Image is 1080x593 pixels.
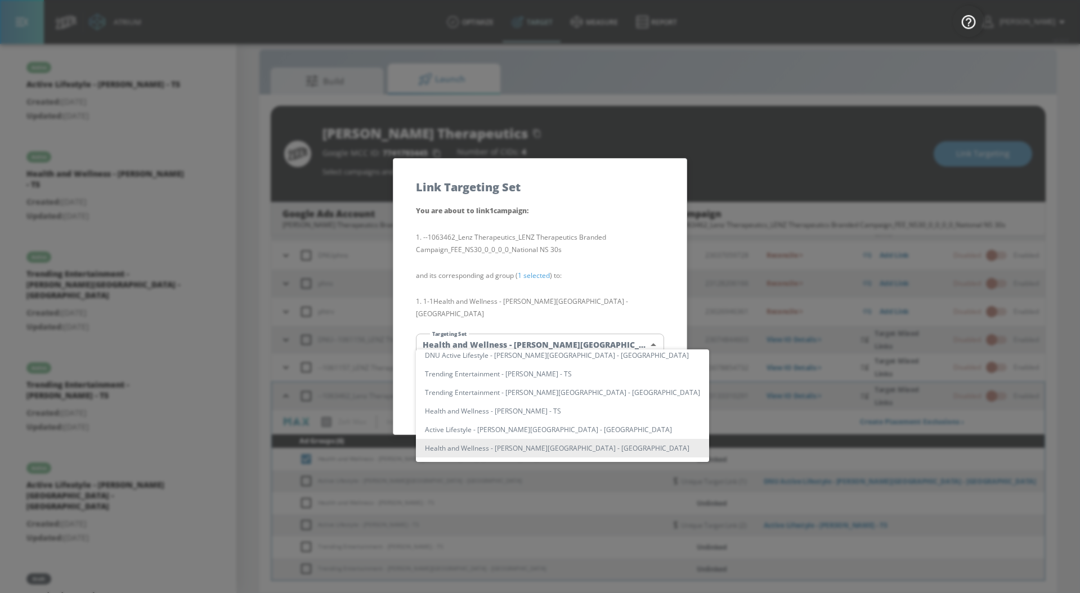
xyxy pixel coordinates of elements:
li: Trending Entertainment - [PERSON_NAME] - TS [416,365,709,383]
li: Health and Wellness - [PERSON_NAME][GEOGRAPHIC_DATA] - [GEOGRAPHIC_DATA] [416,439,709,457]
li: DNU Active Lifestyle - [PERSON_NAME][GEOGRAPHIC_DATA] - [GEOGRAPHIC_DATA] [416,346,709,365]
li: Trending Entertainment - [PERSON_NAME][GEOGRAPHIC_DATA] - [GEOGRAPHIC_DATA] [416,383,709,402]
button: Open Resource Center [953,6,984,37]
li: Health and Wellness - [PERSON_NAME] - TS [416,402,709,420]
li: Active Lifestyle - [PERSON_NAME][GEOGRAPHIC_DATA] - [GEOGRAPHIC_DATA] [416,420,709,439]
